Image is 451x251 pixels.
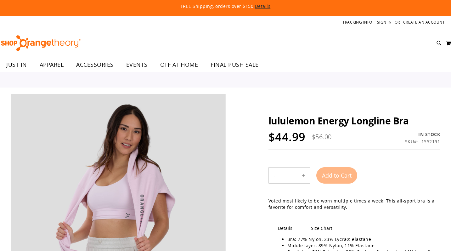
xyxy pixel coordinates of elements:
[76,58,114,72] span: ACCESSORIES
[211,58,259,72] span: FINAL PUSH SALE
[269,168,280,183] button: Decrease product quantity
[421,139,440,145] div: 1552191
[280,168,297,183] input: Product quantity
[297,168,310,183] button: Increase product quantity
[287,242,434,249] li: Middle layer: 89% Nylon, 11% Elastane
[403,20,445,25] a: Create an Account
[405,131,440,138] div: In stock
[405,131,440,138] div: Availability
[312,133,332,141] span: $56.00
[154,58,205,72] a: OTF AT HOME
[255,3,271,9] a: Details
[268,114,409,127] span: lululemon Energy Longline Bra
[342,20,372,25] a: Tracking Info
[37,3,414,9] p: FREE Shipping, orders over $150.
[126,58,148,72] span: EVENTS
[405,139,419,145] strong: SKU
[302,220,342,236] span: Size Chart
[268,129,306,145] span: $44.99
[160,58,198,72] span: OTF AT HOME
[6,58,27,72] span: JUST IN
[287,236,434,242] li: Bra: 77% Nylon, 23% Lycra® elastane
[377,20,392,25] a: Sign In
[268,198,440,210] p: Voted most likely to be worn multiple times a week. This all-sport bra is a favorite for comfort ...
[268,220,302,236] span: Details
[40,58,64,72] span: APPAREL
[204,58,265,72] a: FINAL PUSH SALE
[120,58,154,72] a: EVENTS
[33,58,70,72] a: APPAREL
[70,58,120,72] a: ACCESSORIES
